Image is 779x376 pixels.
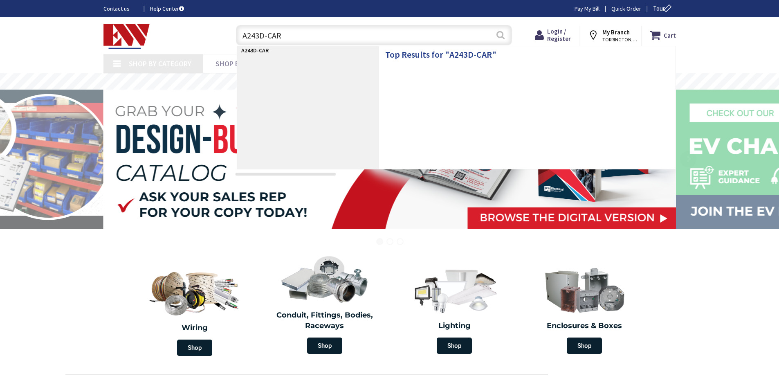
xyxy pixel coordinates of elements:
strong: Cart [664,28,676,43]
h2: Wiring [134,323,256,333]
a: Wiring Shop [130,262,260,360]
strong: My Branch [602,28,630,36]
span: Shop By Category [129,59,191,68]
span: Shop [437,338,472,354]
h4: Top Results for " " [385,46,669,59]
a: Lighting Shop [392,262,518,358]
input: What are you looking for? [236,25,512,45]
span: Tour [653,5,674,12]
span: Login / Register [547,27,571,43]
a: Pay My Bill [575,5,599,13]
span: Shop By List [216,59,259,68]
a: Help Center [150,5,184,13]
span: Support [16,6,46,13]
strong: A243D-CAR [241,47,269,54]
div: My Branch TORRINGTON, [GEOGRAPHIC_DATA] [588,28,633,43]
a: Conduit, Fittings, Bodies, Raceways Shop [262,251,388,358]
a: Login / Register [535,28,571,43]
span: Shop [177,340,212,356]
h2: Conduit, Fittings, Bodies, Raceways [266,310,384,331]
a: Cart [650,28,676,43]
span: Shop [567,338,602,354]
a: Enclosures & Boxes Shop [521,262,647,358]
h2: Enclosures & Boxes [525,321,643,331]
img: Electrical Wholesalers, Inc. [103,24,150,49]
span: Shop [307,338,342,354]
strong: A243D-CAR [449,49,492,60]
span: TORRINGTON, [GEOGRAPHIC_DATA] [602,36,637,43]
h2: Lighting [396,321,514,331]
a: Quick Order [611,5,641,13]
a: Contact us [103,5,137,13]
